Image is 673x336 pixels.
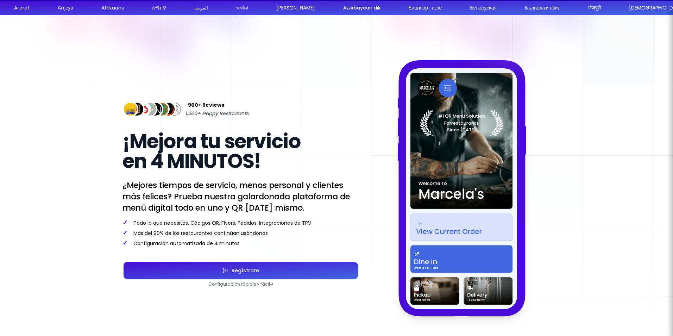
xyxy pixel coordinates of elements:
[148,101,164,117] img: Review Img
[122,219,359,226] p: Todo lo que necesitas, Códigos QR, Flyers, Pedidos, Integraciones de TPV
[122,229,359,237] p: Más del 90% de los restaurantes continúan usándonos
[122,101,138,117] img: Review Img
[235,4,247,12] div: অসমীয়া
[185,109,249,118] span: 1,200+ Happy Restaurants
[124,262,358,279] button: Regístrate
[161,101,176,117] img: Review Img
[524,4,559,12] div: Български език
[13,4,29,12] div: Afaraf
[420,110,503,136] img: Laurel
[122,127,300,175] span: ¡Mejora tu servicio en 4 MINUTOS!
[141,101,157,117] img: Review Img
[407,4,441,12] div: Башҡорт теле
[193,4,207,12] div: العربية
[275,4,314,12] div: [PERSON_NAME]
[122,180,359,213] p: ¿Mejores tiempos de servicio, menos personal y clientes más felices? Prueba nuestra galardonada p...
[129,101,145,117] img: Review Img
[342,4,379,12] div: Azərbaycan dili
[122,238,128,247] span: ✓
[166,101,182,117] img: Review Img
[587,4,600,12] div: भोजपुरी
[135,101,151,117] img: Review Img
[122,281,359,287] p: Configuración rápida y fácil ➜
[188,101,224,109] span: 900+ Reviews
[122,218,128,227] span: ✓
[469,4,496,12] div: Беларуская
[57,4,72,12] div: Аҧсуа
[122,228,128,237] span: ✓
[151,4,165,12] div: አማርኛ
[122,239,359,247] p: Configuración automatizada de 4 minutos
[100,4,123,12] div: Afrikaans
[228,268,259,273] div: Regístrate
[154,101,170,117] img: Review Img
